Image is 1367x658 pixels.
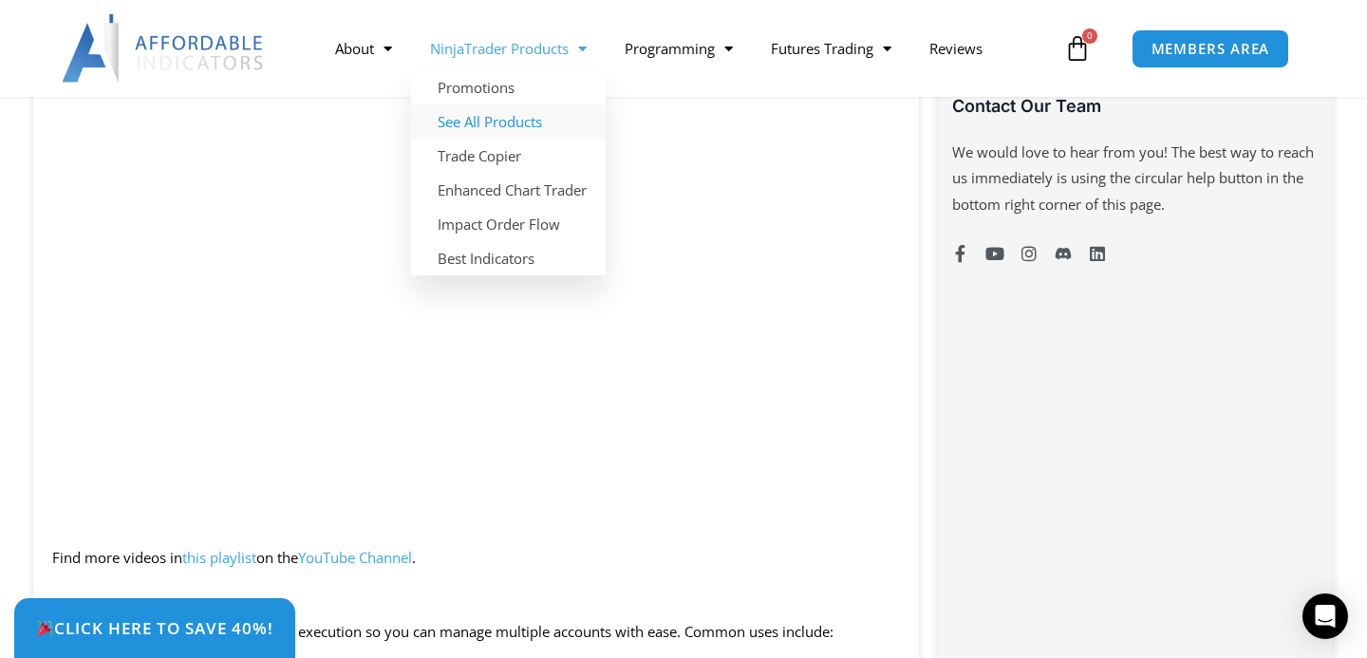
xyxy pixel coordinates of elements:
[752,27,910,70] a: Futures Trading
[1082,28,1097,44] span: 0
[412,548,416,567] span: .
[52,578,456,605] strong: How to Use the NinjaTrader Trade Copier
[316,27,1059,70] nav: Menu
[256,548,298,567] span: on the
[606,27,752,70] a: Programming
[1132,29,1290,68] a: MEMBERS AREA
[52,41,900,530] iframe: YouTube video player
[1036,21,1119,76] a: 0
[1152,42,1270,56] span: MEMBERS AREA
[411,27,606,70] a: NinjaTrader Products
[952,140,1319,219] p: We would love to hear from you! The best way to reach us immediately is using the circular help b...
[952,95,1319,117] h3: Contact Our Team
[52,548,182,567] span: Find more videos in
[411,207,606,241] a: Impact Order Flow
[411,70,606,275] ul: NinjaTrader Products
[316,27,411,70] a: About
[37,620,53,636] img: 🎉
[36,620,273,636] span: Click Here to save 40%!
[411,70,606,104] a: Promotions
[1302,593,1348,639] div: Open Intercom Messenger
[411,241,606,275] a: Best Indicators
[182,548,256,567] a: this playlist
[62,14,266,83] img: LogoAI | Affordable Indicators – NinjaTrader
[910,27,1002,70] a: Reviews
[411,104,606,139] a: See All Products
[411,173,606,207] a: Enhanced Chart Trader
[298,548,412,567] a: YouTube Channel
[14,598,295,658] a: 🎉Click Here to save 40%!
[411,139,606,173] a: Trade Copier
